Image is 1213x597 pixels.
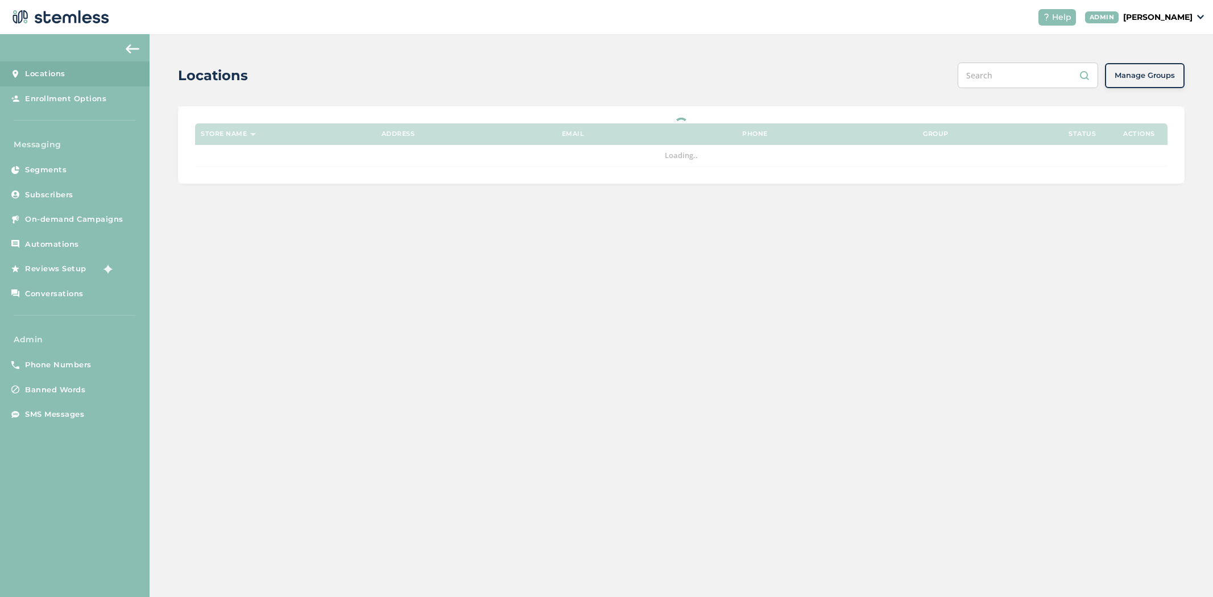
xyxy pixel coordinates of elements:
span: On-demand Campaigns [25,214,123,225]
img: logo-dark-0685b13c.svg [9,6,109,28]
span: Reviews Setup [25,263,86,275]
span: Locations [25,68,65,80]
h2: Locations [178,65,248,86]
span: SMS Messages [25,409,84,420]
span: Subscribers [25,189,73,201]
img: icon_down-arrow-small-66adaf34.svg [1197,15,1204,19]
span: Help [1052,11,1071,23]
span: Conversations [25,288,84,300]
span: Banned Words [25,384,85,396]
span: Automations [25,239,79,250]
img: icon-arrow-back-accent-c549486e.svg [126,44,139,53]
img: icon-help-white-03924b79.svg [1043,14,1050,20]
span: Manage Groups [1115,70,1175,81]
span: Phone Numbers [25,359,92,371]
div: ADMIN [1085,11,1119,23]
button: Manage Groups [1105,63,1185,88]
img: glitter-stars-b7820f95.gif [95,258,118,280]
span: Segments [25,164,67,176]
input: Search [958,63,1098,88]
iframe: Chat Widget [1156,542,1213,597]
p: [PERSON_NAME] [1123,11,1193,23]
span: Enrollment Options [25,93,106,105]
